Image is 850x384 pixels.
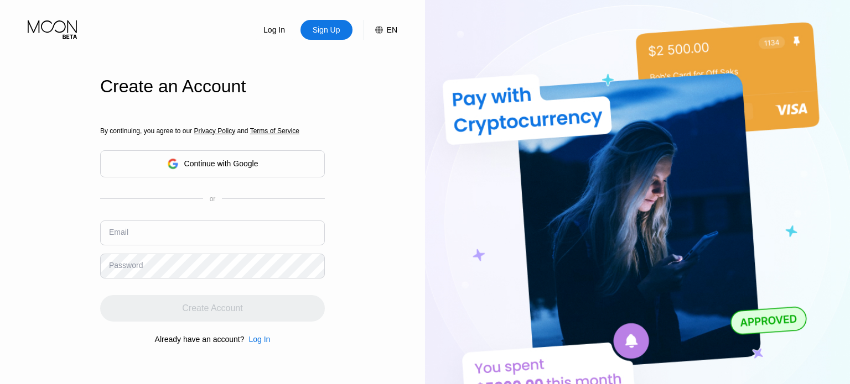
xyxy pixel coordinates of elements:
div: Continue with Google [184,159,258,168]
span: and [235,127,250,135]
div: Continue with Google [100,150,325,177]
div: Sign Up [300,20,353,40]
div: Sign Up [312,24,341,35]
span: Terms of Service [250,127,299,135]
div: Already have an account? [155,335,245,344]
div: Password [109,261,143,270]
div: By continuing, you agree to our [100,127,325,135]
span: Privacy Policy [194,127,235,135]
div: or [210,195,216,203]
div: Email [109,228,128,236]
div: Log In [248,20,300,40]
div: EN [364,20,397,40]
div: Log In [262,24,286,35]
div: Log In [248,335,270,344]
div: Create an Account [100,76,325,97]
div: Log In [244,335,270,344]
div: EN [387,25,397,34]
